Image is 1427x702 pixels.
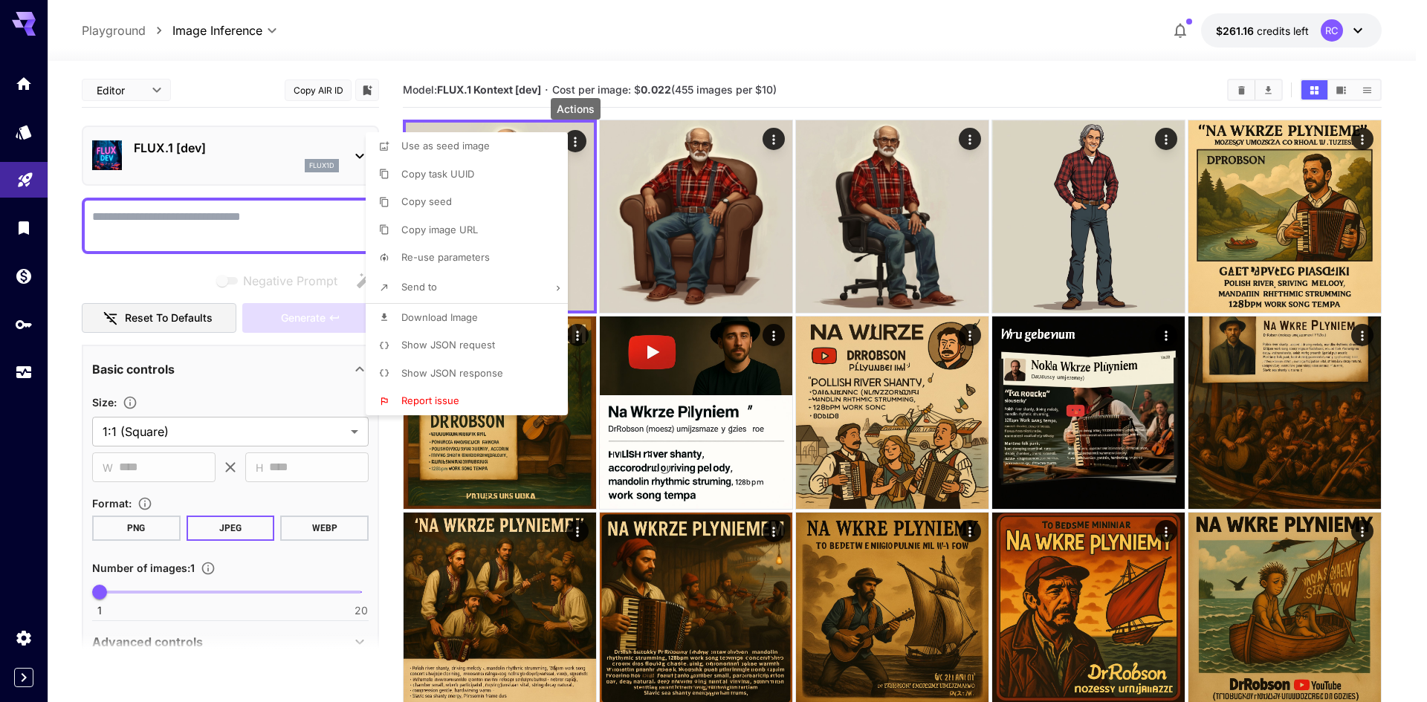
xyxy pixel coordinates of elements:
[401,394,459,406] span: Report issue
[401,281,437,293] span: Send to
[401,168,474,180] span: Copy task UUID
[401,251,490,263] span: Re-use parameters
[401,311,478,323] span: Download Image
[401,224,478,235] span: Copy image URL
[401,140,490,152] span: Use as seed image
[401,195,452,207] span: Copy seed
[551,98,601,120] div: Actions
[401,339,495,351] span: Show JSON request
[401,367,503,379] span: Show JSON response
